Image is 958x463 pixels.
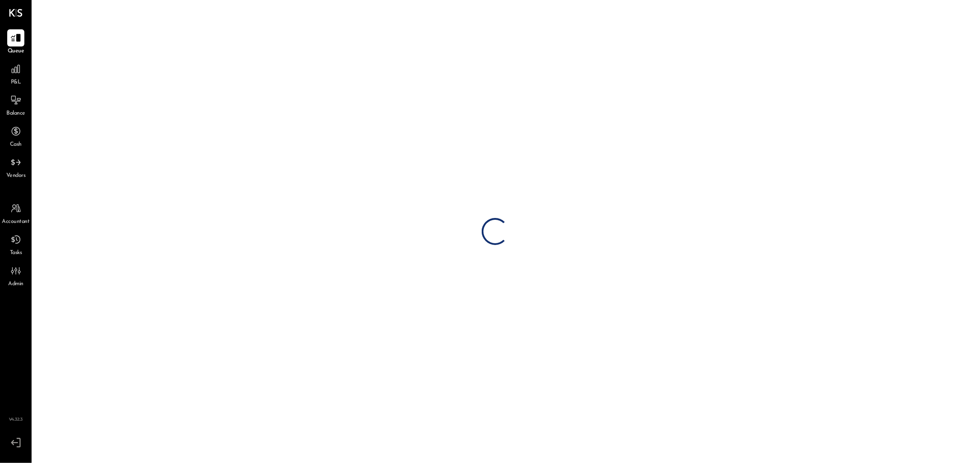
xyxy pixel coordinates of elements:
span: Accountant [2,218,30,226]
a: Queue [0,29,31,56]
span: Tasks [10,249,22,257]
a: Tasks [0,231,31,257]
a: P&L [0,60,31,87]
span: Admin [8,280,23,288]
span: Vendors [6,172,26,180]
a: Cash [0,123,31,149]
span: P&L [11,79,21,87]
span: Cash [10,141,22,149]
span: Queue [8,47,24,56]
a: Admin [0,262,31,288]
a: Balance [0,92,31,118]
a: Vendors [0,154,31,180]
span: Balance [6,110,25,118]
a: Accountant [0,200,31,226]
